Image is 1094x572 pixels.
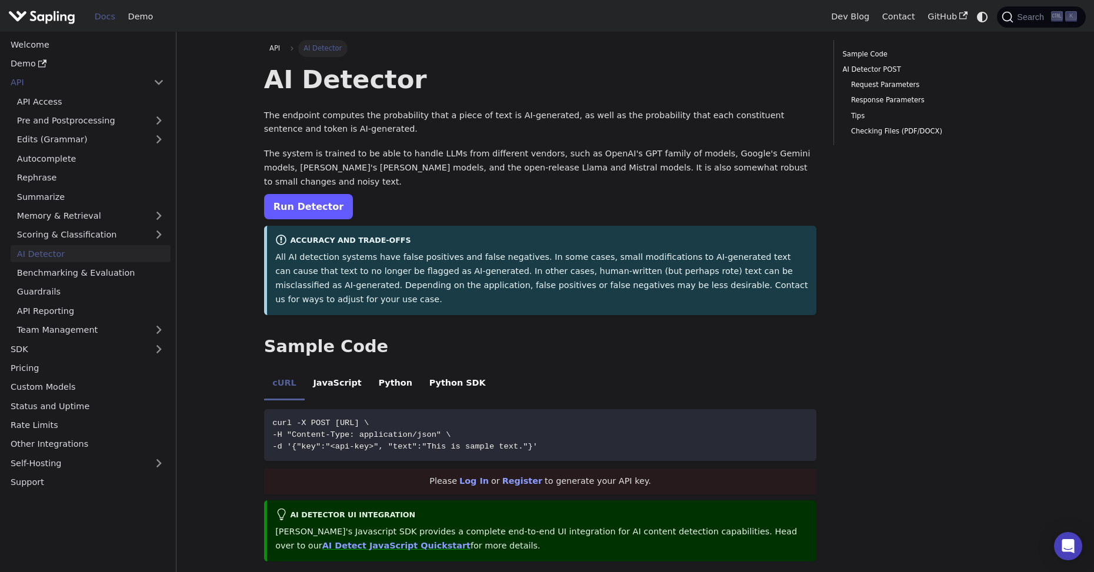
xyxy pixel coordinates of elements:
a: Request Parameters [851,79,998,91]
a: API [4,74,147,91]
div: AI Detector UI integration [275,509,808,523]
h2: Sample Code [264,336,817,357]
a: Checking Files (PDF/DOCX) [851,126,998,137]
a: Memory & Retrieval [11,208,171,225]
a: Benchmarking & Evaluation [11,265,171,282]
button: Expand sidebar category 'SDK' [147,340,171,357]
a: Sample Code [843,49,1002,60]
a: Rephrase [11,169,171,186]
div: Please or to generate your API key. [264,469,817,494]
li: Python [370,368,421,401]
button: Collapse sidebar category 'API' [147,74,171,91]
div: Open Intercom Messenger [1054,532,1082,560]
kbd: K [1065,11,1077,22]
a: Run Detector [264,194,353,219]
a: Pricing [4,360,171,377]
a: Rate Limits [4,417,171,434]
h1: AI Detector [264,63,817,95]
img: Sapling.ai [8,8,75,25]
a: Pre and Postprocessing [11,112,171,129]
a: AI Detector [11,245,171,262]
a: Summarize [11,188,171,205]
span: -H "Content-Type: application/json" \ [272,430,451,439]
a: Demo [122,8,159,26]
a: Log In [459,476,489,486]
a: SDK [4,340,147,357]
a: Guardrails [11,283,171,300]
p: The system is trained to be able to handle LLMs from different vendors, such as OpenAI's GPT fami... [264,147,817,189]
button: Search (Ctrl+K) [997,6,1085,28]
a: Register [502,476,542,486]
a: Team Management [11,322,171,339]
a: API Access [11,93,171,110]
a: Tips [851,111,998,122]
span: curl -X POST [URL] \ [272,419,369,427]
p: The endpoint computes the probability that a piece of text is AI-generated, as well as the probab... [264,109,817,137]
a: Dev Blog [825,8,875,26]
a: AI Detect JavaScript Quickstart [322,541,471,550]
a: API Reporting [11,302,171,319]
a: Demo [4,55,171,72]
a: Self-Hosting [4,454,171,471]
a: GitHub [921,8,973,26]
span: API [269,44,280,52]
p: [PERSON_NAME]'s Javascript SDK provides a complete end-to-end UI integration for AI content detec... [275,525,808,553]
p: All AI detection systems have false positives and false negatives. In some cases, small modificat... [275,250,808,306]
a: Response Parameters [851,95,998,106]
a: Other Integrations [4,436,171,453]
a: Edits (Grammar) [11,131,171,148]
a: Autocomplete [11,150,171,167]
div: Accuracy and Trade-offs [275,234,808,248]
nav: Breadcrumbs [264,40,817,56]
span: AI Detector [298,40,348,56]
a: Sapling.ai [8,8,79,25]
li: Python SDK [421,368,494,401]
span: -d '{"key":"<api-key>", "text":"This is sample text."}' [272,442,538,451]
a: Docs [88,8,122,26]
a: API [264,40,286,56]
a: Custom Models [4,379,171,396]
a: Contact [876,8,922,26]
span: Search [1013,12,1051,22]
a: Welcome [4,36,171,53]
a: Status and Uptime [4,397,171,414]
a: Scoring & Classification [11,226,171,243]
li: cURL [264,368,305,401]
button: Switch between dark and light mode (currently system mode) [974,8,991,25]
a: AI Detector POST [843,64,1002,75]
a: Support [4,474,171,491]
li: JavaScript [305,368,370,401]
